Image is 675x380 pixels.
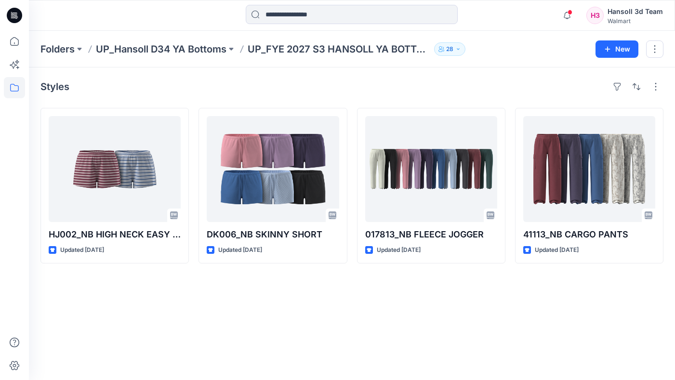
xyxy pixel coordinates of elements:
p: DK006_NB SKINNY SHORT [207,228,339,241]
a: 41113_NB CARGO PANTS [523,116,655,222]
button: 28 [434,42,465,56]
div: H3 [586,7,604,24]
a: 017813_NB FLEECE JOGGER [365,116,497,222]
p: Updated [DATE] [535,245,579,255]
a: DK006_NB SKINNY SHORT [207,116,339,222]
p: 017813_NB FLEECE JOGGER [365,228,497,241]
p: 41113_NB CARGO PANTS [523,228,655,241]
div: Hansoll 3d Team [608,6,663,17]
div: Walmart [608,17,663,25]
p: Updated [DATE] [60,245,104,255]
p: UP_FYE 2027 S3 HANSOLL YA BOTTOMS [248,42,430,56]
p: HJ002_NB HIGH NECK EASY SHORT SET(BTTM) [49,228,181,241]
a: Folders [40,42,75,56]
p: Updated [DATE] [218,245,262,255]
p: 28 [446,44,453,54]
h4: Styles [40,81,69,92]
p: Updated [DATE] [377,245,421,255]
a: HJ002_NB HIGH NECK EASY SHORT SET(BTTM) [49,116,181,222]
a: UP_Hansoll D34 YA Bottoms [96,42,226,56]
button: New [596,40,638,58]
